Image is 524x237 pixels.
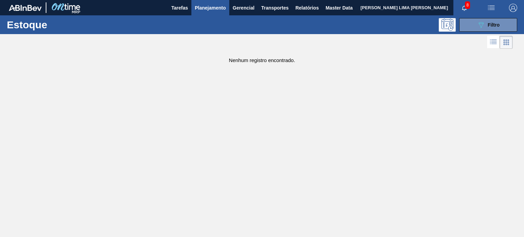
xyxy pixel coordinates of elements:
div: Visão em Cards [500,36,513,49]
img: userActions [487,4,495,12]
div: Visão em Lista [487,36,500,49]
span: Relatórios [295,4,319,12]
span: Gerencial [233,4,254,12]
h1: Estoque [7,21,105,29]
span: Filtro [488,22,500,28]
span: Planejamento [195,4,226,12]
img: TNhmsLtSVTkK8tSr43FrP2fwEKptu5GPRR3wAAAABJRU5ErkJggg== [9,5,42,11]
span: Master Data [325,4,352,12]
span: 8 [465,1,470,9]
div: Pogramando: nenhum usuário selecionado [439,18,456,32]
button: Notificações [453,3,475,13]
span: Transportes [261,4,289,12]
span: Tarefas [171,4,188,12]
button: Filtro [459,18,517,32]
img: Logout [509,4,517,12]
